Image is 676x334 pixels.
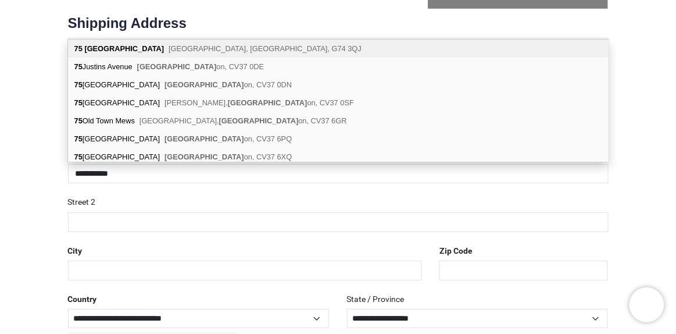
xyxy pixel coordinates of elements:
b: [GEOGRAPHIC_DATA] [228,98,307,107]
div: [GEOGRAPHIC_DATA] [68,148,609,165]
span: on, CV37 0DE [137,62,264,71]
b: 75 [74,80,83,89]
span: [PERSON_NAME], on, CV37 0SF [164,98,354,107]
div: [GEOGRAPHIC_DATA] [68,94,609,112]
b: 75 [74,116,83,125]
b: [GEOGRAPHIC_DATA] [164,134,244,143]
b: [GEOGRAPHIC_DATA] [137,62,217,71]
iframe: Brevo live chat [629,287,664,322]
b: [GEOGRAPHIC_DATA] [84,44,164,53]
span: [GEOGRAPHIC_DATA], [GEOGRAPHIC_DATA], G74 3QJ [169,44,362,53]
label: Street 2 [68,193,96,212]
span: [GEOGRAPHIC_DATA], on, CV37 6GR [140,116,347,125]
div: Justins Avenue [68,58,609,76]
div: [GEOGRAPHIC_DATA] [68,76,609,94]
div: address list [68,40,609,162]
b: 75 [74,134,83,143]
b: 75 [74,152,83,161]
div: [GEOGRAPHIC_DATA] [68,130,609,148]
b: [GEOGRAPHIC_DATA] [164,80,244,89]
span: on, CV37 0DN [164,80,292,89]
span: on, CV37 6XQ [164,152,292,161]
label: Zip Code [439,241,473,261]
b: 75 [74,98,83,107]
h2: Shipping Address [68,13,609,38]
label: City [68,241,83,261]
b: [GEOGRAPHIC_DATA] [219,116,299,125]
b: 75 [74,44,83,53]
div: Old Town Mews [68,112,609,130]
label: Country [68,290,97,310]
b: [GEOGRAPHIC_DATA] [164,152,244,161]
span: on, CV37 6PQ [164,134,292,143]
label: State / Province [347,290,405,310]
b: 75 [74,62,83,71]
